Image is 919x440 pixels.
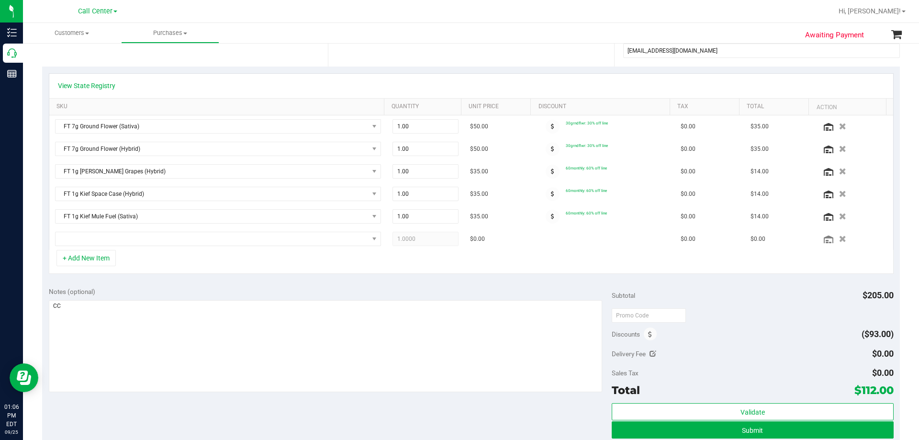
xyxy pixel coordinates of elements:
[392,103,458,111] a: Quantity
[862,329,894,339] span: ($93.00)
[566,188,607,193] span: 60monthly: 60% off line
[808,99,885,116] th: Action
[751,212,769,221] span: $14.00
[681,212,695,221] span: $0.00
[470,122,488,131] span: $50.00
[566,143,608,148] span: 30grndflwr: 30% off line
[470,190,488,199] span: $35.00
[55,164,381,179] span: NO DATA FOUND
[612,421,893,439] button: Submit
[805,30,864,41] span: Awaiting Payment
[751,167,769,176] span: $14.00
[612,308,686,323] input: Promo Code
[393,165,459,178] input: 1.00
[681,167,695,176] span: $0.00
[393,187,459,201] input: 1.00
[56,120,369,133] span: FT 7g Ground Flower (Sativa)
[55,187,381,201] span: NO DATA FOUND
[4,403,19,429] p: 01:06 PM EDT
[393,120,459,133] input: 1.00
[470,212,488,221] span: $35.00
[751,145,769,154] span: $35.00
[470,235,485,244] span: $0.00
[10,363,38,392] iframe: Resource center
[612,292,635,299] span: Subtotal
[612,350,646,358] span: Delivery Fee
[56,103,381,111] a: SKU
[872,349,894,359] span: $0.00
[55,142,381,156] span: NO DATA FOUND
[566,166,607,170] span: 60monthly: 60% off line
[681,122,695,131] span: $0.00
[393,210,459,223] input: 1.00
[56,210,369,223] span: FT 1g Kief Mule Fuel (Sativa)
[56,142,369,156] span: FT 7g Ground Flower (Hybrid)
[854,384,894,397] span: $112.00
[751,122,769,131] span: $35.00
[23,29,121,37] span: Customers
[538,103,666,111] a: Discount
[566,121,608,125] span: 30grndflwr: 30% off line
[469,103,527,111] a: Unit Price
[650,350,656,357] i: Edit Delivery Fee
[612,403,893,420] button: Validate
[677,103,736,111] a: Tax
[872,368,894,378] span: $0.00
[4,429,19,436] p: 09/25
[751,235,765,244] span: $0.00
[393,142,459,156] input: 1.00
[121,23,219,43] a: Purchases
[612,384,640,397] span: Total
[55,119,381,134] span: NO DATA FOUND
[566,211,607,215] span: 60monthly: 60% off line
[23,23,121,43] a: Customers
[78,7,112,15] span: Call Center
[58,81,115,90] a: View State Registry
[56,187,369,201] span: FT 1g Kief Space Case (Hybrid)
[612,369,639,377] span: Sales Tax
[122,29,219,37] span: Purchases
[56,165,369,178] span: FT 1g [PERSON_NAME] Grapes (Hybrid)
[55,232,381,246] span: NO DATA FOUND
[56,250,116,266] button: + Add New Item
[740,408,765,416] span: Validate
[55,209,381,224] span: NO DATA FOUND
[742,427,763,434] span: Submit
[7,28,17,37] inline-svg: Inventory
[612,326,640,343] span: Discounts
[681,235,695,244] span: $0.00
[863,290,894,300] span: $205.00
[681,145,695,154] span: $0.00
[470,167,488,176] span: $35.00
[49,288,95,295] span: Notes (optional)
[470,145,488,154] span: $50.00
[839,7,901,15] span: Hi, [PERSON_NAME]!
[751,190,769,199] span: $14.00
[747,103,805,111] a: Total
[7,69,17,79] inline-svg: Reports
[681,190,695,199] span: $0.00
[7,48,17,58] inline-svg: Call Center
